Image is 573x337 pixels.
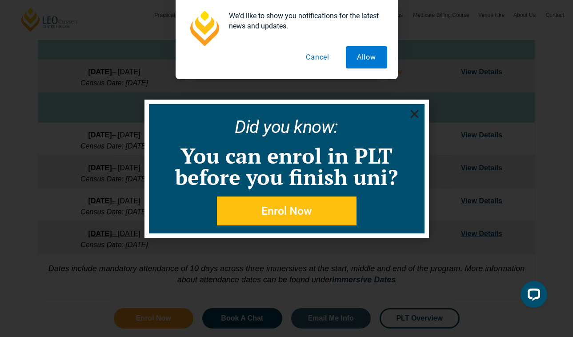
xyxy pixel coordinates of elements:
iframe: LiveChat chat widget [513,277,551,315]
button: Allow [346,46,387,68]
a: Enrol Now [217,197,357,225]
a: Close [409,108,420,120]
img: notification icon [186,11,222,46]
a: Did you know: [235,116,338,137]
button: Cancel [295,46,341,68]
span: Enrol Now [261,205,312,217]
div: We'd like to show you notifications for the latest news and updates. [222,11,387,31]
a: You can enrol in PLT before you finish uni? [175,141,398,191]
